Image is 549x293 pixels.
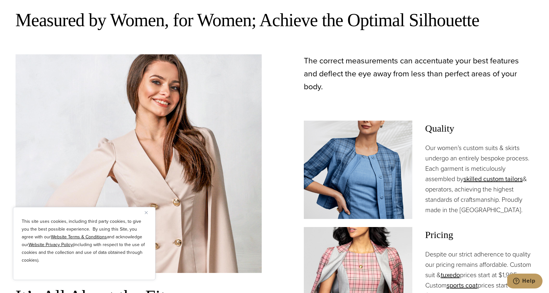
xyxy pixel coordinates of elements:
[16,54,262,273] img: Custom tailored women's bespoke suit in off-white double breasted.
[304,54,534,93] p: The correct measurements can accentuate your best features and deflect the eye away from less tha...
[145,209,153,216] button: Close
[304,121,412,219] img: Woman in blue bespoke suit with blue plaid.
[425,121,534,136] span: Quality
[441,270,460,280] a: tuxedo
[507,274,543,290] iframe: Opens a widget where you can chat to one of our agents
[463,174,523,184] a: skilled custom tailors
[145,211,148,214] img: Close
[425,143,534,215] p: Our women’s custom suits & skirts undergo an entirely bespoke process. Each garment is meticulous...
[51,233,107,240] a: Website Terms & Conditions
[447,280,478,290] a: sports coat
[425,227,534,243] span: Pricing
[16,9,534,32] h2: Measured by Women, for Women; Achieve the Optimal Silhouette
[22,218,147,264] p: This site uses cookies, including third party cookies, to give you the best possible experience. ...
[29,241,73,248] a: Website Privacy Policy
